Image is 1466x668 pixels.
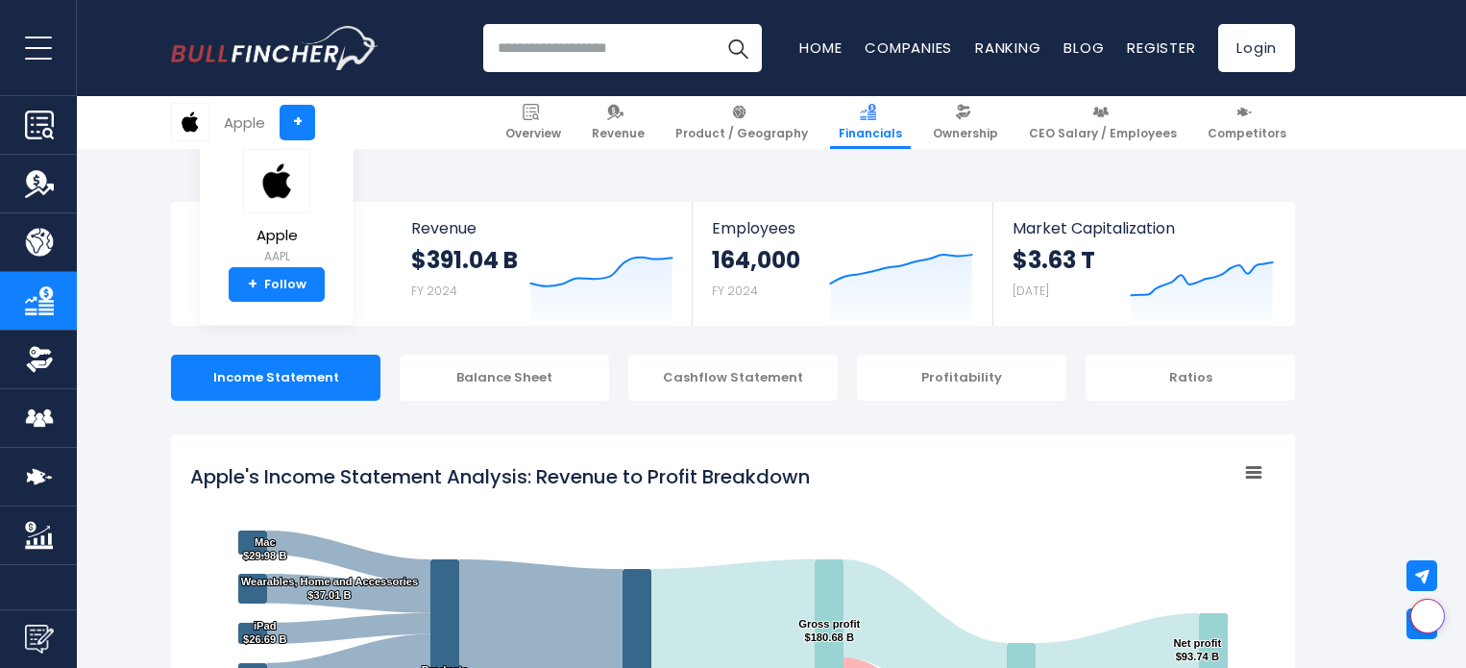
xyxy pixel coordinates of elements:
a: Overview [497,96,570,149]
div: Income Statement [171,355,380,401]
a: Revenue [583,96,653,149]
small: FY 2024 [411,283,457,299]
div: Profitability [857,355,1066,401]
text: Net profit $93.74 B [1173,637,1221,662]
a: +Follow [229,267,325,302]
a: + [280,105,315,140]
span: Overview [505,126,561,141]
a: Market Capitalization $3.63 T [DATE] [993,202,1293,326]
img: Ownership [25,345,54,374]
small: FY 2024 [712,283,758,299]
a: Competitors [1199,96,1295,149]
div: Apple [224,111,265,134]
strong: $391.04 B [411,245,518,275]
span: Product / Geography [675,126,808,141]
text: Mac $29.98 B [243,536,286,561]
text: Gross profit $180.68 B [798,618,860,643]
a: Blog [1063,37,1104,58]
a: Product / Geography [667,96,817,149]
img: AAPL logo [243,149,310,213]
a: Revenue $391.04 B FY 2024 [392,202,693,326]
img: AAPL logo [172,104,208,140]
a: Ranking [975,37,1040,58]
div: Balance Sheet [400,355,609,401]
span: Revenue [411,219,673,237]
small: AAPL [243,248,310,265]
span: Financials [839,126,902,141]
small: [DATE] [1013,283,1049,299]
text: iPad $26.69 B [243,620,286,645]
a: Go to homepage [171,26,378,70]
span: Market Capitalization [1013,219,1274,237]
strong: + [248,276,257,293]
img: Bullfincher logo [171,26,379,70]
span: Competitors [1208,126,1286,141]
div: Cashflow Statement [628,355,838,401]
tspan: Apple's Income Statement Analysis: Revenue to Profit Breakdown [190,463,810,490]
span: Revenue [592,126,645,141]
button: Search [714,24,762,72]
span: Apple [243,228,310,244]
a: CEO Salary / Employees [1020,96,1185,149]
a: Ownership [924,96,1007,149]
span: CEO Salary / Employees [1029,126,1177,141]
span: Ownership [933,126,998,141]
a: Companies [865,37,952,58]
a: Login [1218,24,1295,72]
a: Employees 164,000 FY 2024 [693,202,991,326]
span: Employees [712,219,972,237]
a: Apple AAPL [242,148,311,268]
strong: 164,000 [712,245,800,275]
strong: $3.63 T [1013,245,1095,275]
div: Ratios [1086,355,1295,401]
a: Home [799,37,842,58]
a: Register [1127,37,1195,58]
a: Financials [830,96,911,149]
text: Wearables, Home and Accessories $37.01 B [241,576,419,601]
